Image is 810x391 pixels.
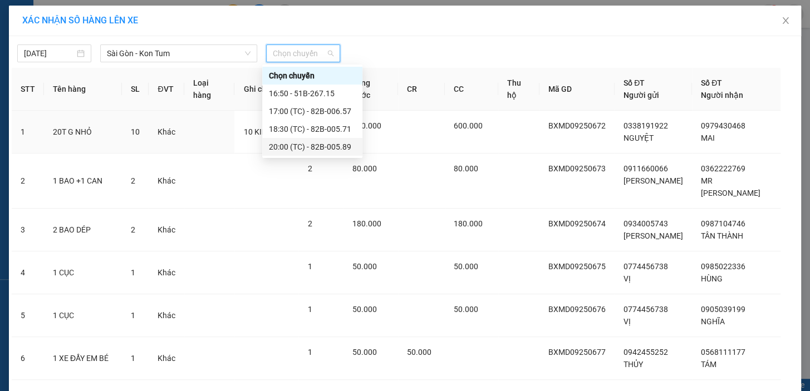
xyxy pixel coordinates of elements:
[352,348,376,357] span: 50.000
[307,305,312,314] span: 1
[269,141,356,153] div: 20:00 (TC) - 82B-005.89
[269,105,356,117] div: 17:00 (TC) - 82B-006.57
[624,274,631,283] span: VỊ
[701,262,745,271] span: 0985022336
[12,154,44,209] td: 2
[12,337,44,380] td: 6
[701,91,743,100] span: Người nhận
[407,348,431,357] span: 50.000
[781,16,790,25] span: close
[454,262,478,271] span: 50.000
[548,164,606,173] span: BXMD09250673
[624,133,654,142] span: NGUYỆT
[184,68,234,111] th: Loại hàng
[273,45,333,62] span: Chọn chuyến
[454,219,483,228] span: 180.000
[131,225,135,234] span: 2
[624,348,668,357] span: 0942455252
[624,262,668,271] span: 0774456738
[539,68,615,111] th: Mã GD
[44,294,122,337] td: 1 CỤC
[44,154,122,209] td: 1 BAO +1 CAN
[701,317,725,326] span: NGHĨA
[149,154,184,209] td: Khác
[445,68,498,111] th: CC
[701,348,745,357] span: 0568111177
[149,111,184,154] td: Khác
[548,305,606,314] span: BXMD09250676
[352,262,376,271] span: 50.000
[131,176,135,185] span: 2
[770,6,801,37] button: Close
[701,231,743,240] span: TÂN THÀNH
[149,251,184,294] td: Khác
[22,15,138,26] span: XÁC NHẬN SỐ HÀNG LÊN XE
[24,47,75,60] input: 13/09/2025
[307,262,312,271] span: 1
[269,123,356,135] div: 18:30 (TC) - 82B-005.71
[149,209,184,251] td: Khác
[307,348,312,357] span: 1
[548,262,606,271] span: BXMD09250675
[12,111,44,154] td: 1
[107,45,251,62] span: Sài Gòn - Kon Tum
[12,294,44,337] td: 5
[131,354,135,363] span: 1
[269,87,356,100] div: 16:50 - 51B-267.15
[624,164,668,173] span: 0911660066
[454,164,478,173] span: 80.000
[12,68,44,111] th: STT
[307,219,312,228] span: 2
[44,68,122,111] th: Tên hàng
[624,219,668,228] span: 0934005743
[624,305,668,314] span: 0774456738
[701,176,760,197] span: MR [PERSON_NAME]
[352,164,376,173] span: 80.000
[44,337,122,380] td: 1 XE ĐẨY EM BÉ
[234,68,298,111] th: Ghi chú
[131,127,140,136] span: 10
[454,305,478,314] span: 50.000
[701,305,745,314] span: 0905039199
[498,68,539,111] th: Thu hộ
[701,133,715,142] span: MAI
[624,121,668,130] span: 0338191922
[398,68,445,111] th: CR
[701,360,716,369] span: TÁM
[701,164,745,173] span: 0362222769
[122,68,149,111] th: SL
[149,294,184,337] td: Khác
[44,209,122,251] td: 2 BAO DÉP
[701,219,745,228] span: 0987104746
[352,219,381,228] span: 180.000
[243,127,272,136] span: 10 KIỆN
[624,78,645,87] span: Số ĐT
[352,121,381,130] span: 600.000
[624,91,659,100] span: Người gửi
[307,164,312,173] span: 2
[624,360,643,369] span: THỦY
[701,121,745,130] span: 0979430468
[44,111,122,154] td: 20T G NHỎ
[262,67,362,85] div: Chọn chuyến
[44,251,122,294] td: 1 CỤC
[352,305,376,314] span: 50.000
[624,317,631,326] span: VỊ
[624,176,683,185] span: [PERSON_NAME]
[548,348,606,357] span: BXMD09250677
[269,70,356,82] div: Chọn chuyến
[343,68,398,111] th: Tổng cước
[701,274,723,283] span: HÙNG
[701,78,722,87] span: Số ĐT
[12,251,44,294] td: 4
[244,50,251,57] span: down
[454,121,483,130] span: 600.000
[624,231,683,240] span: [PERSON_NAME]
[548,219,606,228] span: BXMD09250674
[149,68,184,111] th: ĐVT
[548,121,606,130] span: BXMD09250672
[131,311,135,320] span: 1
[131,268,135,277] span: 1
[149,337,184,380] td: Khác
[12,209,44,251] td: 3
